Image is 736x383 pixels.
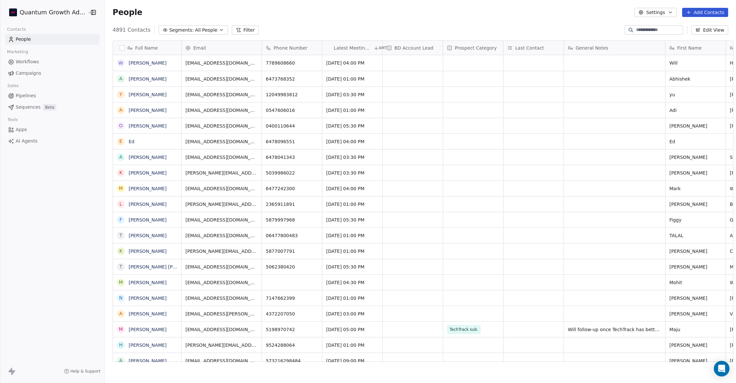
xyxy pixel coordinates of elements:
[185,279,258,286] span: [EMAIL_ADDRESS][DOMAIN_NAME]
[504,41,564,55] div: Last Contact
[326,295,378,301] span: [DATE] 01:00 PM
[185,170,258,176] span: [PERSON_NAME][EMAIL_ADDRESS][DOMAIN_NAME]
[266,76,318,82] span: 6473768352
[669,326,722,333] span: Maju
[5,115,21,125] span: Tools
[266,201,318,207] span: 2365911891
[669,232,722,239] span: TALAL
[576,45,608,51] span: General Notes
[5,102,99,113] a: SequencesBeta
[669,248,722,254] span: [PERSON_NAME]
[326,248,378,254] span: [DATE] 01:00 PM
[129,264,206,269] a: [PERSON_NAME] [PERSON_NAME]
[443,41,503,55] div: Prospect Category
[185,107,258,114] span: [EMAIL_ADDRESS][DOMAIN_NAME]
[185,91,258,98] span: [EMAIL_ADDRESS][DOMAIN_NAME]
[691,25,728,35] button: Edit View
[4,24,29,34] span: Contacts
[266,248,318,254] span: 5877007791
[669,185,722,192] span: Mark
[266,311,318,317] span: 4372207050
[16,92,36,99] span: Pipelines
[326,170,378,176] span: [DATE] 03:30 PM
[266,154,318,161] span: 6478041343
[64,369,101,374] a: Help & Support
[182,41,262,55] div: Email
[266,185,318,192] span: 6477242300
[71,369,101,374] span: Help & Support
[5,90,99,101] a: Pipelines
[326,311,378,317] span: [DATE] 03:00 PM
[185,154,258,161] span: [EMAIL_ADDRESS][DOMAIN_NAME]
[16,36,31,43] span: People
[326,91,378,98] span: [DATE] 03:30 PM
[326,154,378,161] span: [DATE] 03:30 PM
[322,41,382,55] div: CalendlyLatest Meeting TimeAMT
[16,58,39,65] span: Workflows
[120,201,122,207] div: L
[326,279,378,286] span: [DATE] 04:30 PM
[43,104,56,111] span: Beta
[266,138,318,145] span: 6478096551
[669,201,722,207] span: [PERSON_NAME]
[326,217,378,223] span: [DATE] 05:30 PM
[5,68,99,79] a: Campaigns
[119,107,122,114] div: A
[677,45,702,51] span: First Name
[135,45,158,51] span: Full Name
[669,342,722,348] span: [PERSON_NAME]
[129,186,167,191] a: [PERSON_NAME]
[326,264,378,270] span: [DATE] 05:30 PM
[185,201,258,207] span: [PERSON_NAME][EMAIL_ADDRESS][DOMAIN_NAME]
[129,358,167,363] a: [PERSON_NAME]
[326,60,378,66] span: [DATE] 04:00 PM
[334,45,372,51] span: Latest Meeting Time
[326,358,378,364] span: [DATE] 09:00 PM
[669,60,722,66] span: Will
[568,326,661,333] span: Will follow-up once TechTrack has better angel investor / family office data
[129,155,167,160] a: [PERSON_NAME]
[515,45,544,51] span: Last Contact
[120,216,122,223] div: F
[266,342,318,348] span: 9524288064
[266,123,318,129] span: 0400110644
[669,279,722,286] span: Mohit
[113,26,151,34] span: 4891 Contacts
[669,76,722,82] span: Abhishek
[185,138,258,145] span: [EMAIL_ADDRESS][DOMAIN_NAME]
[669,154,722,161] span: [PERSON_NAME]
[266,326,318,333] span: 5198970742
[669,311,722,317] span: [PERSON_NAME]
[669,91,722,98] span: yu
[266,232,318,239] span: 06477800483
[119,310,122,317] div: A
[129,76,167,82] a: [PERSON_NAME]
[185,217,258,223] span: [EMAIL_ADDRESS][DOMAIN_NAME]
[383,41,443,55] div: BD Account Lead
[669,107,722,114] span: Adi
[455,45,497,51] span: Prospect Category
[665,41,726,55] div: First Name
[266,107,318,114] span: 0547606016
[379,45,387,51] span: AMT
[16,104,40,111] span: Sequences
[232,25,259,35] button: Filter
[119,185,123,192] div: M
[714,361,729,376] div: Open Intercom Messenger
[326,76,378,82] span: [DATE] 01:00 PM
[129,60,167,66] a: [PERSON_NAME]
[4,47,31,57] span: Marketing
[119,91,122,98] div: y
[129,108,167,113] a: [PERSON_NAME]
[326,232,378,239] span: [DATE] 01:00 PM
[119,138,122,145] div: E
[119,342,123,348] div: H
[185,295,258,301] span: [EMAIL_ADDRESS][DOMAIN_NAME]
[119,169,122,176] div: K
[119,75,122,82] div: A
[193,45,206,51] span: Email
[5,136,99,146] a: AI Agents
[119,232,122,239] div: T
[129,311,167,316] a: [PERSON_NAME]
[266,60,318,66] span: 7789608660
